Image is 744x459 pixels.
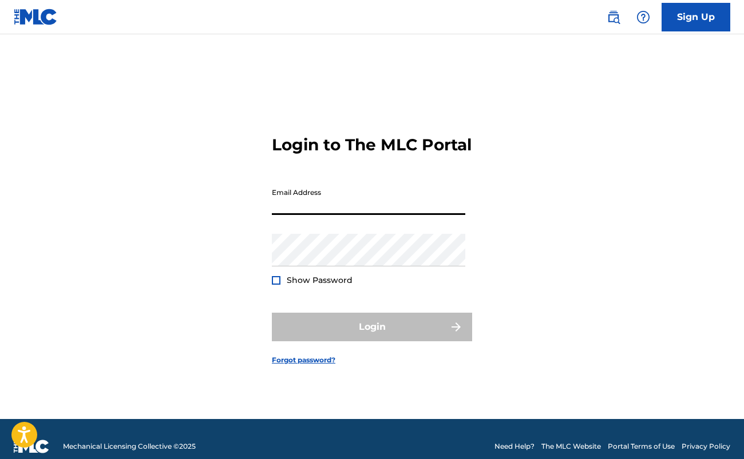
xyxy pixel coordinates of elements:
a: Privacy Policy [682,441,730,452]
a: Need Help? [494,441,535,452]
img: MLC Logo [14,9,58,25]
a: Sign Up [662,3,730,31]
a: Forgot password? [272,355,335,365]
span: Show Password [287,275,353,285]
a: Public Search [602,6,625,29]
img: logo [14,440,49,453]
a: The MLC Website [541,441,601,452]
img: search [607,10,620,24]
a: Portal Terms of Use [608,441,675,452]
iframe: Chat Widget [687,404,744,459]
img: help [636,10,650,24]
div: Help [632,6,655,29]
span: Mechanical Licensing Collective © 2025 [63,441,196,452]
h3: Login to The MLC Portal [272,135,472,155]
